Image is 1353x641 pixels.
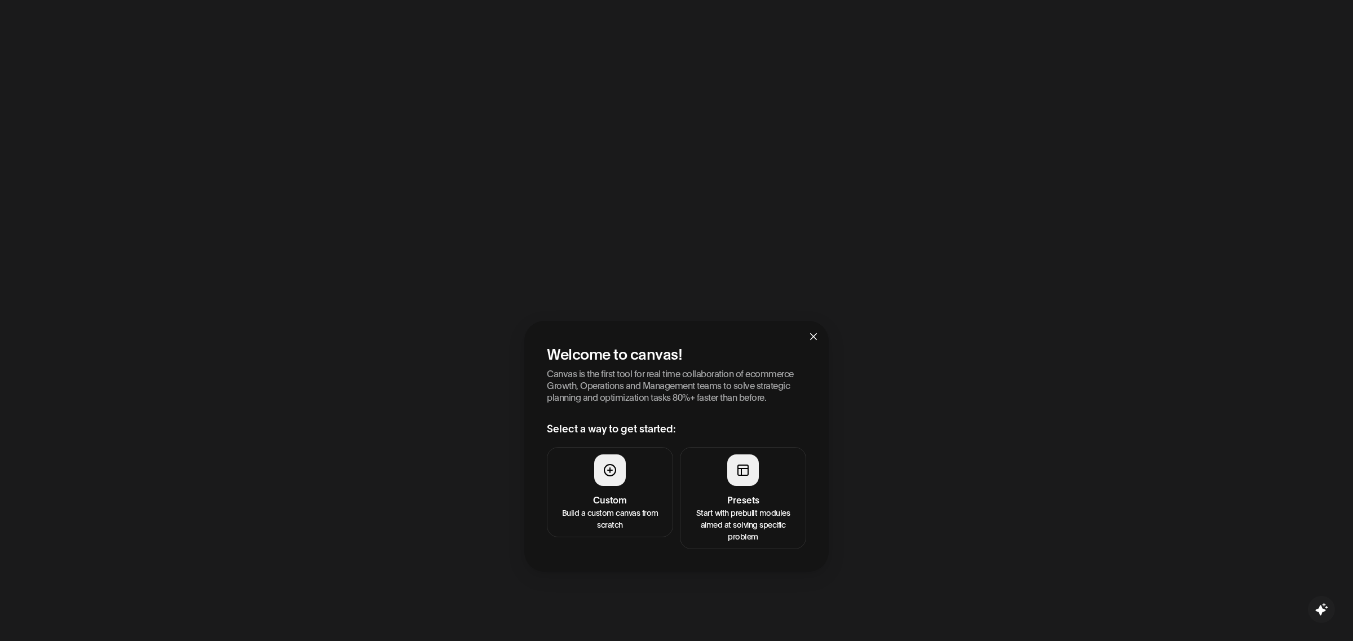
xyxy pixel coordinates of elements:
[547,421,806,436] h3: Select a way to get started:
[687,493,799,506] h4: Presets
[547,447,673,537] button: CustomBuild a custom canvas from scratch
[547,367,806,403] p: Canvas is the first tool for real time collaboration of ecommerce Growth, Operations and Manageme...
[687,506,799,542] p: Start with prebuilt modules aimed at solving specific problem
[680,447,806,549] button: PresetsStart with prebuilt modules aimed at solving specific problem
[798,321,829,351] button: Close
[809,332,818,341] span: close
[547,343,806,363] h2: Welcome to canvas!
[554,506,666,530] p: Build a custom canvas from scratch
[554,493,666,506] h4: Custom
